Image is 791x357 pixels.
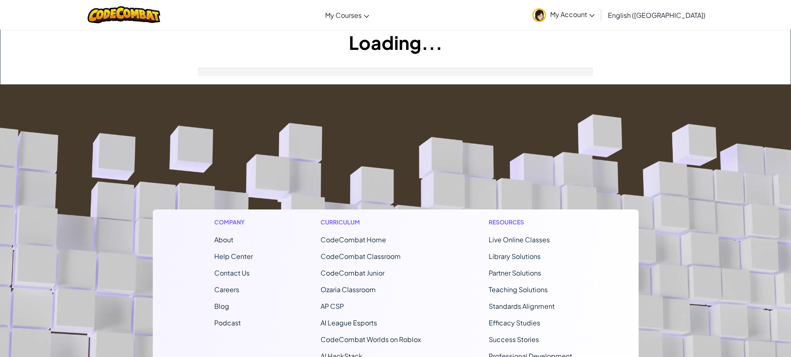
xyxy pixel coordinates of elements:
[321,252,401,261] a: CodeCombat Classroom
[214,235,233,244] a: About
[321,4,373,26] a: My Courses
[321,218,421,227] h1: Curriculum
[489,335,539,344] a: Success Stories
[214,252,253,261] a: Help Center
[489,268,541,277] a: Partner Solutions
[489,318,540,327] a: Efficacy Studies
[321,335,421,344] a: CodeCombat Worlds on Roblox
[214,318,241,327] a: Podcast
[321,302,344,310] a: AP CSP
[325,11,362,20] span: My Courses
[532,8,546,22] img: avatar
[489,218,577,227] h1: Resources
[321,285,376,294] a: Ozaria Classroom
[214,268,250,277] span: Contact Us
[214,218,253,227] h1: Company
[489,235,550,244] a: Live Online Classes
[88,6,160,23] img: CodeCombat logo
[489,252,541,261] a: Library Solutions
[528,2,599,28] a: My Account
[214,285,239,294] a: Careers
[321,318,377,327] a: AI League Esports
[321,268,384,277] a: CodeCombat Junior
[321,235,386,244] span: CodeCombat Home
[604,4,710,26] a: English ([GEOGRAPHIC_DATA])
[489,285,548,294] a: Teaching Solutions
[550,10,595,19] span: My Account
[608,11,705,20] span: English ([GEOGRAPHIC_DATA])
[489,302,555,310] a: Standards Alignment
[0,30,791,55] h1: Loading...
[214,302,229,310] a: Blog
